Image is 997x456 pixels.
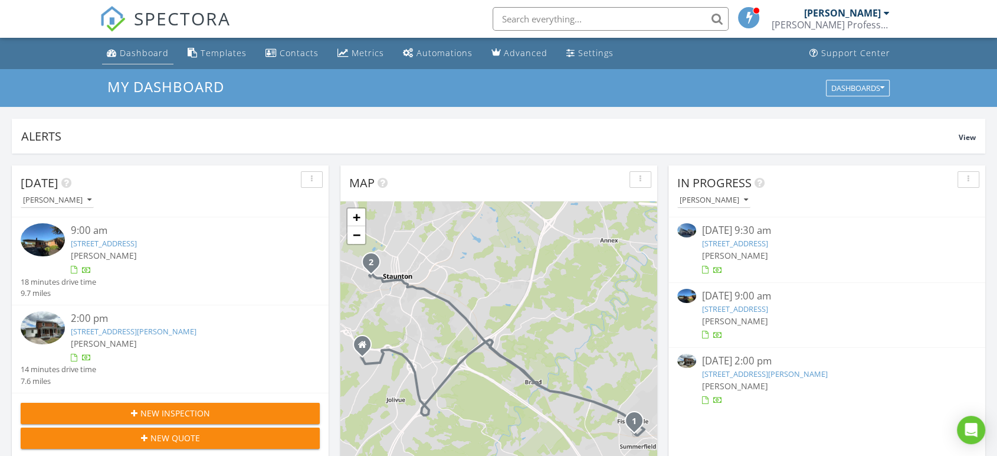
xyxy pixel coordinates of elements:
a: 2:00 pm [STREET_ADDRESS][PERSON_NAME] [PERSON_NAME] 14 minutes drive time 7.6 miles [21,311,320,387]
a: Zoom out [347,226,365,244]
a: Automations (Basic) [398,43,477,64]
div: [DATE] 2:00 pm [702,354,952,369]
button: [PERSON_NAME] [677,193,750,209]
div: 9:00 am [71,223,295,238]
span: View [959,132,976,142]
div: Alerts [21,128,959,144]
a: [DATE] 9:30 am [STREET_ADDRESS] [PERSON_NAME] [677,223,976,276]
span: [DATE] [21,175,58,191]
div: Support Center [821,47,890,58]
div: Templates [201,47,247,58]
a: Support Center [805,43,895,64]
img: 9302350%2Fcover_photos%2FK2eUIfdsqdUSyrXD9kLN%2Fsmall.jpg [21,223,65,256]
span: New Inspection [140,407,210,419]
div: Contacts [280,47,319,58]
a: 9:00 am [STREET_ADDRESS] [PERSON_NAME] 18 minutes drive time 9.7 miles [21,223,320,299]
span: SPECTORA [134,6,231,31]
div: [PERSON_NAME] [23,196,91,204]
a: SPECTORA [100,16,231,41]
button: New Inspection [21,403,320,424]
a: Dashboard [102,43,173,64]
a: [STREET_ADDRESS][PERSON_NAME] [71,326,196,337]
a: [STREET_ADDRESS] [71,238,137,249]
a: [STREET_ADDRESS][PERSON_NAME] [702,369,828,379]
a: [STREET_ADDRESS] [702,238,768,249]
button: New Quote [21,428,320,449]
a: Zoom in [347,209,365,226]
div: 7.6 miles [21,376,96,387]
i: 2 [369,259,373,267]
div: 2:00 pm [71,311,295,326]
a: Templates [183,43,251,64]
div: [DATE] 9:00 am [702,289,952,304]
a: Contacts [261,43,323,64]
div: 9.7 miles [21,288,96,299]
span: [PERSON_NAME] [71,250,137,261]
span: [PERSON_NAME] [702,315,768,327]
span: New Quote [150,432,200,444]
span: In Progress [677,175,752,191]
a: [STREET_ADDRESS] [702,304,768,314]
div: Dashboards [831,84,884,92]
div: Open Intercom Messenger [957,416,985,444]
div: [DATE] 9:30 am [702,223,952,238]
a: Settings [562,43,618,64]
div: [PERSON_NAME] [680,196,748,204]
div: Automations [416,47,473,58]
span: [PERSON_NAME] [702,380,768,392]
div: Advanced [504,47,547,58]
div: P.O. Box 2431, Staunton VA 24401 [362,344,369,351]
img: 9303062%2Fcover_photos%2FydowB51OPbGumzzphnOp%2Fsmall.jpg [21,311,65,344]
span: [PERSON_NAME] [71,338,137,349]
div: Settings [578,47,614,58]
div: Sutton's Professional Home Inspections, LLC [772,19,890,31]
i: 1 [632,418,637,426]
div: Dashboard [120,47,169,58]
span: Map [349,175,375,191]
a: [DATE] 9:00 am [STREET_ADDRESS] [PERSON_NAME] [677,289,976,341]
div: 969 Kinzley Ct, Staunton, VA 24401 [371,262,378,269]
img: 9303062%2Fcover_photos%2FydowB51OPbGumzzphnOp%2Fsmall.jpg [677,354,696,368]
div: Metrics [352,47,384,58]
div: 18 minutes drive time [21,276,96,288]
span: My Dashboard [107,77,224,96]
div: 43 Walnut St, Fishersville, VA 22939 [634,421,641,428]
img: 9330259%2Fcover_photos%2FocjleWW5vm3Ds5vfBY6t%2Fsmall.jpg [677,223,696,237]
img: The Best Home Inspection Software - Spectora [100,6,126,32]
input: Search everything... [493,7,729,31]
span: [PERSON_NAME] [702,250,768,261]
div: [PERSON_NAME] [804,7,881,19]
img: 9302350%2Fcover_photos%2FK2eUIfdsqdUSyrXD9kLN%2Fsmall.jpg [677,289,696,303]
a: [DATE] 2:00 pm [STREET_ADDRESS][PERSON_NAME] [PERSON_NAME] [677,354,976,406]
a: Metrics [333,43,389,64]
button: [PERSON_NAME] [21,193,94,209]
button: Dashboards [826,80,890,96]
a: Advanced [487,43,552,64]
div: 14 minutes drive time [21,364,96,375]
